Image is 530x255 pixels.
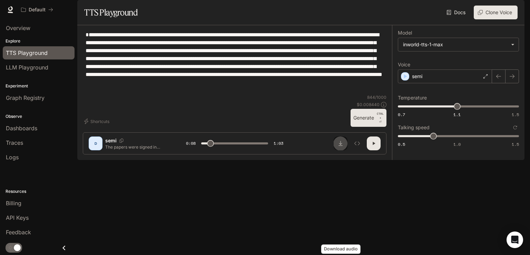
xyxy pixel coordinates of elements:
div: inworld-tts-1-max [398,38,519,51]
p: The papers were signed in silence, the money transferred to my account, and the keys handed over.... [105,144,169,150]
p: Voice [398,62,410,67]
button: All workspaces [18,3,56,17]
p: Temperature [398,95,427,100]
div: Download audio [321,245,361,254]
button: GenerateCTRL +⏎ [351,109,386,127]
p: CTRL + [377,112,384,120]
span: 0.5 [398,141,405,147]
button: Shortcuts [83,116,112,127]
p: semi [412,73,422,80]
p: Model [398,30,412,35]
p: Talking speed [398,125,430,130]
p: semi [105,137,117,144]
h1: TTS Playground [84,6,138,19]
button: Inspect [350,136,364,150]
span: 1.5 [512,112,519,117]
span: 1.5 [512,141,519,147]
p: Default [29,7,46,13]
div: D [90,138,101,149]
a: Docs [445,6,468,19]
div: Open Intercom Messenger [507,232,523,248]
p: ⏎ [377,112,384,124]
button: Clone Voice [474,6,518,19]
span: 1:03 [274,140,283,147]
span: 1.1 [453,112,461,117]
button: Copy Voice ID [117,139,126,143]
div: inworld-tts-1-max [403,41,508,48]
span: 0.7 [398,112,405,117]
span: 0:08 [186,140,196,147]
button: Reset to default [511,124,519,131]
button: Download audio [334,136,347,150]
span: 1.0 [453,141,461,147]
